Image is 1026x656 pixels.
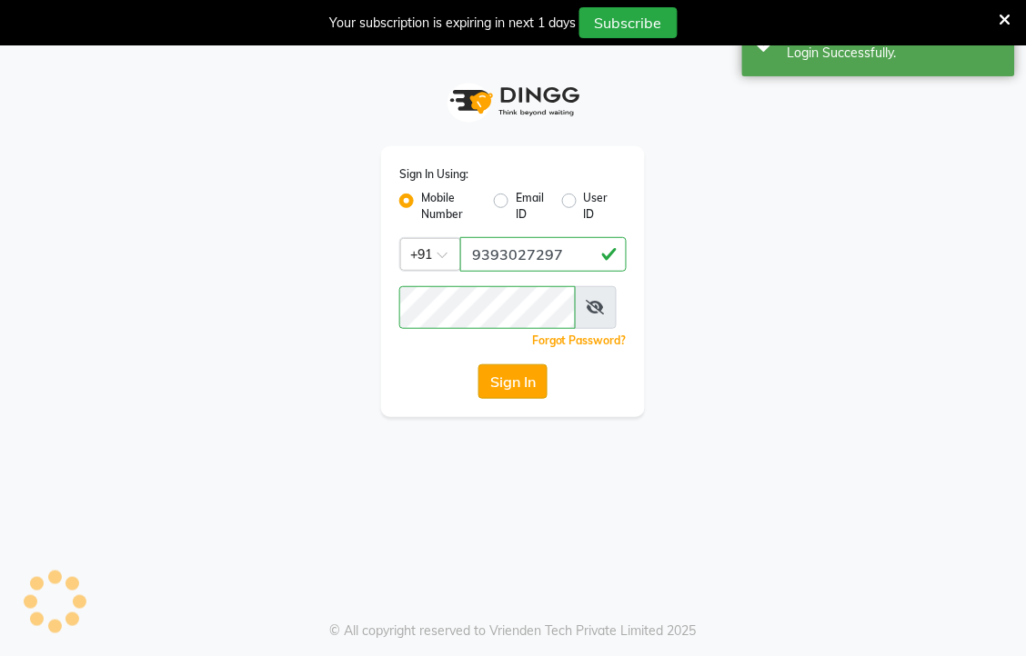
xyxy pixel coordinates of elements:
label: User ID [584,190,612,223]
label: Email ID [516,190,547,223]
button: Sign In [478,364,548,399]
button: Subscribe [579,7,678,38]
label: Sign In Using: [399,166,468,183]
input: Username [460,237,627,272]
img: logo1.svg [440,75,586,128]
label: Mobile Number [421,190,479,223]
div: Login Successfully. [788,44,1001,63]
a: Forgot Password? [532,333,627,347]
input: Username [399,286,576,329]
div: Your subscription is expiring in next 1 days [329,14,576,33]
